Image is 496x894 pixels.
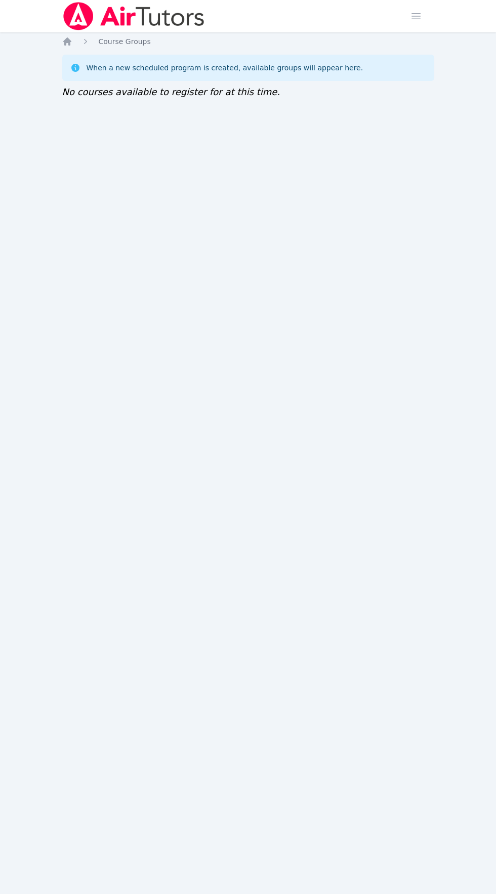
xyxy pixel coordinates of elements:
span: Course Groups [99,37,151,46]
img: Air Tutors [62,2,205,30]
a: Course Groups [99,36,151,47]
nav: Breadcrumb [62,36,434,47]
div: When a new scheduled program is created, available groups will appear here. [87,63,363,73]
span: No courses available to register for at this time. [62,87,280,97]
